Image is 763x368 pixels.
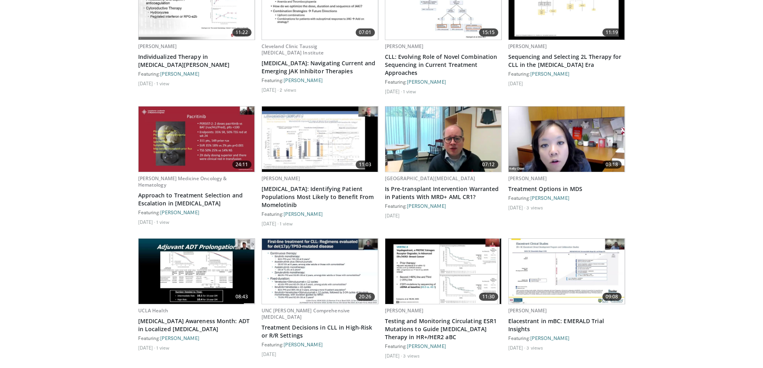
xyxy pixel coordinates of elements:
a: [PERSON_NAME] [530,335,570,341]
span: 24:11 [232,161,252,169]
span: 03:18 [602,161,622,169]
a: [PERSON_NAME] [508,43,547,50]
a: [PERSON_NAME] [530,71,570,76]
div: Featuring: [138,335,255,341]
div: Featuring: [262,77,378,83]
li: [DATE] [508,344,525,351]
a: [PERSON_NAME] [284,77,323,83]
a: [PERSON_NAME] Medicine Oncology & Hematology [138,175,227,188]
li: [DATE] [138,219,155,225]
span: 15:15 [479,28,498,36]
li: 1 view [156,219,169,225]
a: Treatment Decisions in CLL in High-Risk or R/R Settings [262,324,378,340]
a: Cleveland Clinic Taussig [MEDICAL_DATA] Institute [262,43,324,56]
li: [DATE] [385,88,402,95]
img: f044ecc1-b9d3-4675-ae98-8786439110e9.620x360_q85_upscale.jpg [139,107,255,172]
span: 11:30 [479,293,498,301]
a: [MEDICAL_DATA] Awareness Month: ADT in Localized [MEDICAL_DATA] [138,317,255,333]
div: Featuring: [508,70,625,77]
li: 1 view [403,88,416,95]
div: Featuring: [138,209,255,215]
li: [DATE] [138,344,155,351]
span: 11:19 [602,28,622,36]
a: 24:11 [139,107,255,172]
li: [DATE] [508,80,523,86]
img: 1e451c4d-68a0-4f28-bd6d-41f16535786e.620x360_q85_upscale.jpg [385,239,501,304]
a: [MEDICAL_DATA]: Navigating Current and Emerging JAK Inhibitor Therapies [262,59,378,75]
a: [MEDICAL_DATA]: Identifying Patient Populations Most Likely to Benefit From Momelotinib [262,185,378,209]
a: 07:12 [385,107,501,172]
a: [PERSON_NAME] [508,175,547,182]
a: 03:18 [509,107,625,172]
a: [PERSON_NAME] [160,209,199,215]
a: [GEOGRAPHIC_DATA][MEDICAL_DATA] [385,175,475,182]
span: 11:22 [232,28,252,36]
a: Approach to Treatment Selection and Escalation in [MEDICAL_DATA] [138,191,255,207]
a: [PERSON_NAME] [508,307,547,314]
a: [PERSON_NAME] [385,43,424,50]
img: a4cc5a47-53b3-4a2c-9f25-627c25ff8c75.620x360_q85_upscale.jpg [139,239,255,304]
li: 3 views [403,352,420,359]
a: 11:30 [385,239,501,304]
a: [PERSON_NAME] [530,195,570,201]
li: 3 views [526,204,543,211]
span: 11:03 [356,161,375,169]
a: [PERSON_NAME] [160,335,199,341]
div: Featuring: [385,78,502,85]
a: [PERSON_NAME] [160,71,199,76]
img: c2eb0872-1644-4718-96fa-1f326151a2d0.620x360_q85_upscale.jpg [262,239,378,304]
a: 08:43 [139,239,255,304]
a: [PERSON_NAME] [284,342,323,347]
div: Featuring: [385,343,502,349]
li: [DATE] [508,204,525,211]
a: 09:08 [509,239,625,304]
a: [PERSON_NAME] [385,307,424,314]
span: 20:26 [356,293,375,301]
img: 5bf0094a-932c-4640-9d94-53309b007e82.620x360_q85_upscale.jpg [509,107,625,172]
a: Testing and Monitoring Circulating ESR1 Mutations to Guide [MEDICAL_DATA] Therapy in HR+/HER2 aBC [385,317,502,341]
a: [PERSON_NAME] [262,175,300,182]
li: [DATE] [138,80,155,86]
div: Featuring: [385,203,502,209]
a: Sequencing and Selecting 2L Therapy for CLL in the [MEDICAL_DATA] Era [508,53,625,69]
a: 20:26 [262,239,378,304]
li: 1 view [156,80,169,86]
li: [DATE] [262,351,277,357]
div: Featuring: [262,211,378,217]
a: CLL: Evolving Role of Novel Combination Sequencing in Current Treatment Approaches [385,53,502,77]
li: 1 view [280,220,293,227]
a: [PERSON_NAME] [407,203,446,209]
img: 719c8506-6418-49ad-9f93-ca6b5ccac4a8.620x360_q85_upscale.jpg [385,107,501,172]
li: 2 views [280,86,296,93]
img: 7edf2667-b60d-495a-8b2b-62b4712ce7a4.620x360_q85_upscale.jpg [262,107,378,172]
span: 07:12 [479,161,498,169]
a: [PERSON_NAME] [407,79,446,84]
a: Treatment Options in MDS [508,185,625,193]
a: Individualized Therapy in [MEDICAL_DATA][PERSON_NAME] [138,53,255,69]
li: [DATE] [262,86,279,93]
li: [DATE] [262,220,279,227]
li: 3 views [526,344,543,351]
img: 96fcd451-e666-4b66-9def-8f4a6a515071.620x360_q85_upscale.jpg [509,239,625,304]
div: Featuring: [508,195,625,201]
span: 09:08 [602,293,622,301]
a: UNC [PERSON_NAME] Comprehensive [MEDICAL_DATA] [262,307,350,320]
span: 07:01 [356,28,375,36]
li: [DATE] [385,212,400,219]
div: Featuring: [262,341,378,348]
div: Featuring: [138,70,255,77]
li: 1 view [156,344,169,351]
a: [PERSON_NAME] [407,343,446,349]
a: Is Pre-transplant Intervention Warranted in Patients With MRD+ AML CR1? [385,185,502,201]
a: UCLA Health [138,307,168,314]
span: 08:43 [232,293,252,301]
a: [PERSON_NAME] [138,43,177,50]
li: [DATE] [385,352,402,359]
a: 11:03 [262,107,378,172]
a: Elacestrant in mBC: EMERALD Trial Insights [508,317,625,333]
div: Featuring: [508,335,625,341]
a: [PERSON_NAME] [284,211,323,217]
